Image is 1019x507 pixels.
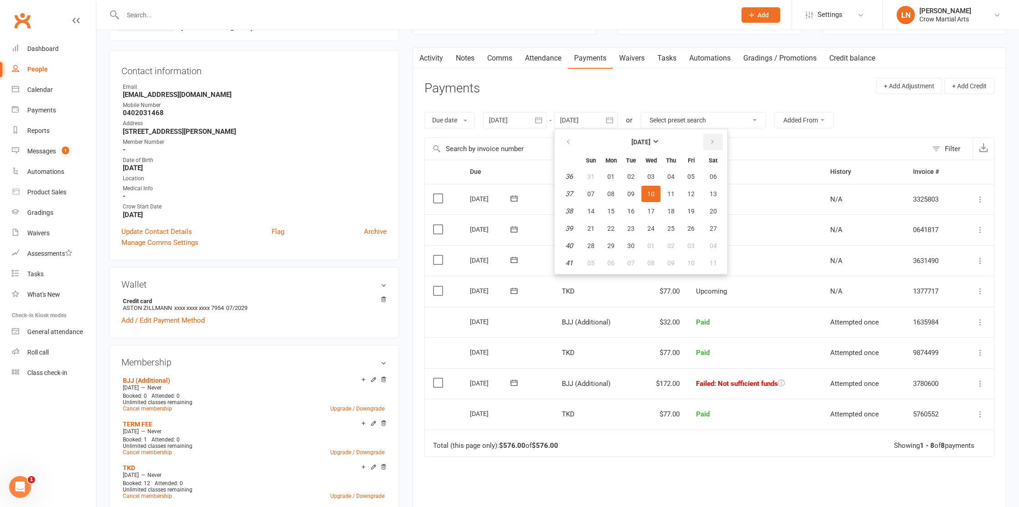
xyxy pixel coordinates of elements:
div: Showing of payments [894,442,974,450]
button: 26 [681,220,701,237]
span: Paid [696,410,710,418]
button: 23 [621,220,641,237]
button: 17 [641,203,661,219]
button: 08 [601,186,620,202]
span: 10 [687,259,695,267]
span: 05 [587,259,595,267]
a: Upgrade / Downgrade [330,493,384,499]
div: [DATE] [470,284,512,298]
div: Date of Birth [123,156,387,165]
td: 5760552 [905,399,959,430]
button: 02 [661,238,681,254]
a: Upgrade / Downgrade [330,449,384,456]
em: 36 [565,172,573,181]
a: Flag [272,226,284,237]
a: TKD [123,464,135,472]
span: N/A [830,195,842,203]
button: 10 [681,255,701,271]
span: 20 [710,208,717,215]
span: [DATE] [123,428,139,435]
span: 10 [647,190,655,198]
span: 12 [687,190,695,198]
button: 30 [621,238,641,254]
a: BJJ (Additional) [123,377,170,384]
em: 37 [565,190,573,198]
div: — [121,384,387,391]
div: People [27,66,48,73]
span: 11 [710,259,717,267]
div: Crow Start Date [123,203,387,211]
span: Unlimited classes remaining [123,443,192,449]
div: Waivers [27,229,50,237]
a: Assessments [12,243,96,264]
div: Messages [27,147,56,155]
span: 26 [687,225,695,232]
button: 24 [641,220,661,237]
li: ASTON ZILLMANN [121,296,387,313]
small: Thursday [666,157,676,164]
div: Reports [27,127,50,134]
h3: Wallet [121,279,387,289]
span: Attempted once [830,380,879,388]
small: Friday [688,157,695,164]
button: 03 [641,168,661,185]
button: 29 [601,238,620,254]
span: 13 [710,190,717,198]
span: Booked: 12 [123,480,150,487]
th: Due [462,160,554,183]
span: 27 [710,225,717,232]
span: BJJ (Additional) [562,318,610,326]
span: [DATE] [123,472,139,478]
td: 1635984 [905,307,959,338]
a: Class kiosk mode [12,363,96,383]
button: 04 [661,168,681,185]
a: Add / Edit Payment Method [121,315,205,326]
div: Address [123,119,387,128]
button: 20 [701,203,725,219]
span: 29 [607,242,615,249]
strong: - [123,146,387,154]
span: 15 [607,208,615,215]
span: 01 [647,242,655,249]
td: 3780600 [905,368,959,399]
span: 08 [607,190,615,198]
div: Roll call [27,349,49,356]
button: 05 [681,168,701,185]
a: Messages 1 [12,141,96,162]
td: $172.00 [636,368,687,399]
span: [DATE] [123,385,139,391]
input: Search... [120,9,730,21]
span: 04 [667,173,675,180]
strong: Credit card [123,298,382,304]
a: Payments [568,48,613,69]
th: History [822,160,905,183]
button: 11 [661,186,681,202]
button: Filter [928,138,973,160]
span: 18 [667,208,675,215]
strong: $576.00 [499,441,525,450]
span: 22 [607,225,615,232]
span: 31 [587,173,595,180]
span: N/A [830,287,842,295]
small: Sunday [586,157,596,164]
button: + Add Credit [944,78,994,94]
h3: Membership [121,357,387,367]
a: Product Sales [12,182,96,203]
span: 14 [587,208,595,215]
strong: [DATE] [123,164,387,172]
th: Invoice # [905,160,959,183]
button: 08 [641,255,661,271]
td: $77.00 [636,337,687,368]
div: [DATE] [470,345,512,359]
span: 19 [687,208,695,215]
a: Tasks [651,48,683,69]
span: 04 [710,242,717,249]
span: Attended: 0 [151,436,180,443]
button: 16 [621,203,641,219]
td: 9874499 [905,337,959,368]
span: 06 [710,173,717,180]
div: Email [123,83,387,91]
a: Upgrade / Downgrade [330,406,384,412]
div: Automations [27,168,64,175]
span: Attempted once [830,410,879,418]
